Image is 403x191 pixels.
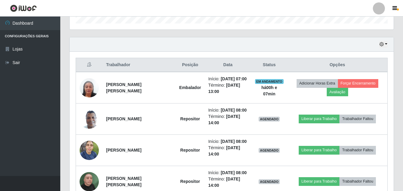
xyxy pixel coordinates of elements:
[338,79,378,88] button: Forçar Encerramento
[299,146,339,154] button: Liberar para Trabalho
[287,58,387,72] th: Opções
[299,177,339,186] button: Liberar para Trabalho
[102,58,176,72] th: Trabalhador
[339,115,376,123] button: Trabalhador Faltou
[180,116,200,121] strong: Repositor
[106,82,141,93] strong: [PERSON_NAME] [PERSON_NAME]
[208,176,247,189] li: Término:
[259,148,280,153] span: AGENDADO
[261,85,277,96] strong: há 00 h e 07 min
[208,107,247,113] li: Início:
[106,116,141,121] strong: [PERSON_NAME]
[259,117,280,122] span: AGENDADO
[297,79,338,88] button: Adicionar Horas Extra
[299,115,339,123] button: Liberar para Trabalho
[208,82,247,95] li: Término:
[208,113,247,126] li: Término:
[180,148,200,152] strong: Repositor
[327,88,348,96] button: Avaliação
[80,106,99,132] img: 1663264446205.jpeg
[339,177,376,186] button: Trabalhador Faltou
[208,138,247,145] li: Início:
[106,176,141,187] strong: [PERSON_NAME] [PERSON_NAME]
[205,58,251,72] th: Data
[80,71,99,105] img: 1703781074039.jpeg
[259,179,280,184] span: AGENDADO
[179,85,201,90] strong: Embalador
[208,170,247,176] li: Início:
[180,179,200,184] strong: Repositor
[255,79,284,84] span: EM ANDAMENTO
[106,148,141,152] strong: [PERSON_NAME]
[221,170,247,175] time: [DATE] 08:00
[221,108,247,112] time: [DATE] 08:00
[339,146,376,154] button: Trabalhador Faltou
[80,137,99,163] img: 1718656806486.jpeg
[208,76,247,82] li: Início:
[208,145,247,157] li: Término:
[176,58,205,72] th: Posição
[221,139,247,144] time: [DATE] 08:00
[10,5,37,12] img: CoreUI Logo
[251,58,287,72] th: Status
[221,76,247,81] time: [DATE] 07:00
